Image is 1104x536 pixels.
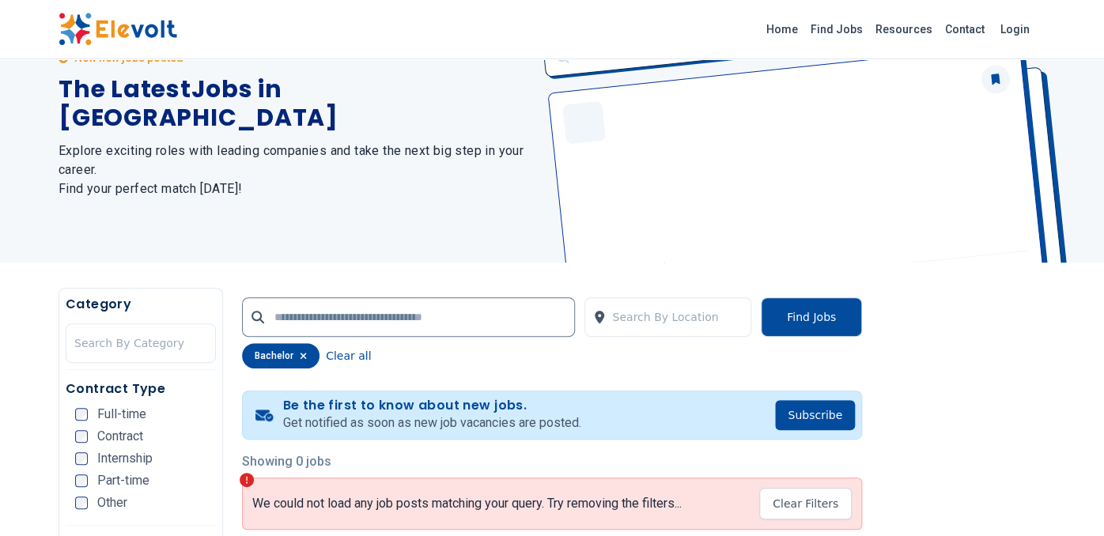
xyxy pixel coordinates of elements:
img: Elevolt [59,13,177,46]
iframe: Chat Widget [1025,460,1104,536]
button: Subscribe [775,400,855,430]
button: Find Jobs [761,297,862,337]
p: Get notified as soon as new job vacancies are posted. [283,413,581,432]
a: Contact [939,17,991,42]
div: bachelor [242,343,319,368]
a: Find Jobs [804,17,869,42]
p: Showing 0 jobs [242,452,862,471]
span: Part-time [97,474,149,487]
span: Other [97,496,127,509]
h4: Be the first to know about new jobs. [283,398,581,413]
button: Clear Filters [759,488,852,519]
h2: Explore exciting roles with leading companies and take the next big step in your career. Find you... [59,142,533,198]
a: Login [991,13,1039,45]
input: Full-time [75,408,88,421]
input: Other [75,496,88,509]
a: Resources [869,17,939,42]
a: Home [760,17,804,42]
h5: Contract Type [66,379,216,398]
span: Full-time [97,408,146,421]
span: Internship [97,452,153,465]
p: We could not load any job posts matching your query. Try removing the filters... [252,496,682,511]
h1: The Latest Jobs in [GEOGRAPHIC_DATA] [59,75,533,132]
button: Clear all [326,343,371,368]
input: Contract [75,430,88,443]
input: Part-time [75,474,88,487]
span: Contract [97,430,143,443]
h5: Category [66,295,216,314]
input: Internship [75,452,88,465]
